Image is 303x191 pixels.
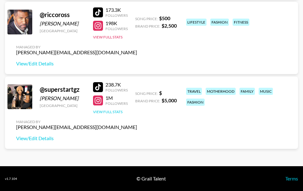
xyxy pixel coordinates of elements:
div: fashion [186,99,205,106]
div: fashion [210,19,229,26]
button: View Full Stats [93,35,123,39]
a: Terms [285,175,298,181]
div: Followers [105,88,128,92]
div: Followers [105,13,128,18]
div: 1M [105,95,128,101]
div: [GEOGRAPHIC_DATA] [40,29,86,33]
span: Song Price: [135,16,158,21]
div: family [239,88,255,95]
strong: $ 500 [159,15,170,21]
div: 173.3K [105,7,128,13]
span: Brand Price: [135,24,160,29]
div: music [259,88,273,95]
div: [PERSON_NAME][EMAIL_ADDRESS][DOMAIN_NAME] [16,124,137,130]
span: Song Price: [135,91,158,96]
div: Managed By [16,119,137,124]
a: View/Edit Details [16,60,137,67]
div: Followers [105,26,128,31]
strong: $ 2,500 [162,23,177,29]
div: © Grail Talent [136,175,166,182]
div: @ superstartgz [40,86,86,93]
a: View/Edit Details [16,135,137,141]
div: 198K [105,20,128,26]
div: Managed By [16,45,137,49]
div: [PERSON_NAME] [40,20,86,27]
div: v 1.7.104 [5,177,17,181]
div: fitness [233,19,249,26]
div: [PERSON_NAME] [40,95,86,101]
strong: $ [159,90,162,96]
div: @ riccoross [40,11,86,19]
button: View Full Stats [93,109,123,114]
div: 238.7K [105,82,128,88]
span: Brand Price: [135,99,160,103]
div: lifestyle [186,19,207,26]
div: Followers [105,101,128,106]
div: motherhood [206,88,236,95]
div: [GEOGRAPHIC_DATA] [40,103,86,108]
div: [PERSON_NAME][EMAIL_ADDRESS][DOMAIN_NAME] [16,49,137,56]
div: travel [186,88,202,95]
strong: $ 5,000 [162,97,177,103]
